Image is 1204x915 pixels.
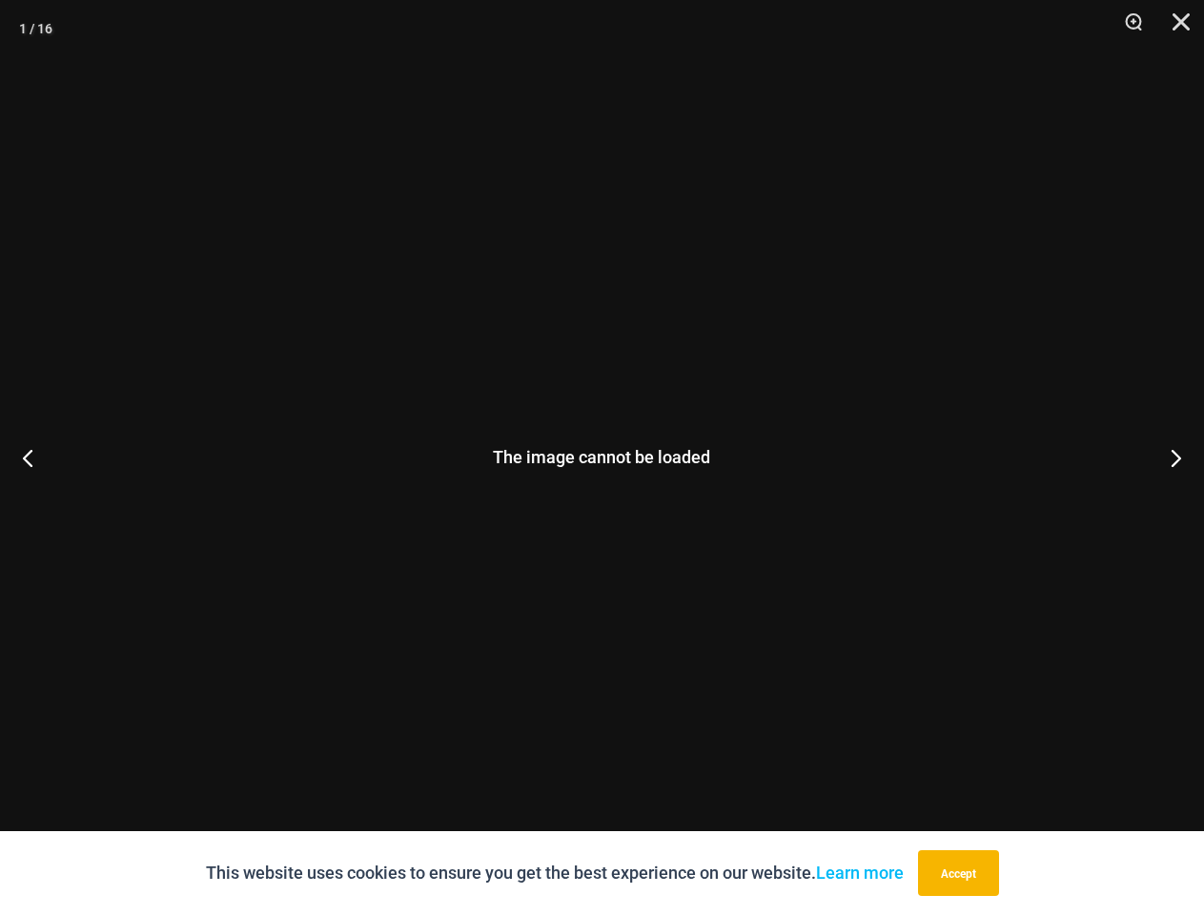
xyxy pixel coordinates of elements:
[206,859,904,887] p: This website uses cookies to ensure you get the best experience on our website.
[19,14,52,43] div: 1 / 16
[1133,410,1204,505] button: Next
[918,850,999,896] button: Accept
[816,863,904,883] a: Learn more
[493,449,710,466] div: The image cannot be loaded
